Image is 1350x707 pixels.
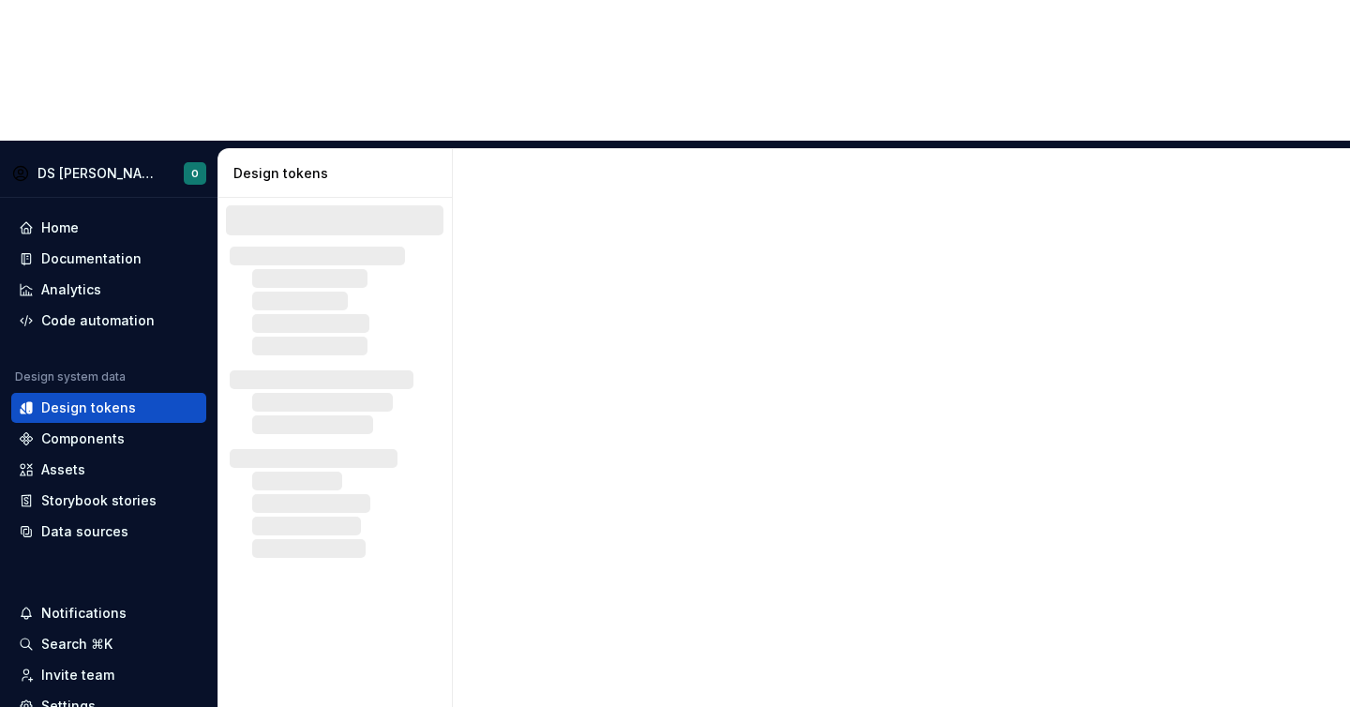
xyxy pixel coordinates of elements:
div: Design system data [15,369,126,384]
div: Design tokens [41,399,136,417]
a: Invite team [11,660,206,690]
a: Home [11,213,206,243]
div: Data sources [41,522,128,541]
a: Analytics [11,275,206,305]
div: Design tokens [233,164,444,183]
a: Code automation [11,306,206,336]
a: Components [11,424,206,454]
div: Code automation [41,311,155,330]
a: Assets [11,455,206,485]
div: Notifications [41,604,127,623]
div: Analytics [41,280,101,299]
div: Search ⌘K [41,635,112,654]
button: Notifications [11,598,206,628]
div: Assets [41,460,85,479]
a: Storybook stories [11,486,206,516]
div: O [191,166,199,181]
button: Search ⌘K [11,629,206,659]
div: DS [PERSON_NAME] [37,164,157,183]
div: Home [41,218,79,237]
button: DS [PERSON_NAME]O [4,153,214,193]
a: Data sources [11,517,206,547]
div: Components [41,429,125,448]
div: Storybook stories [41,491,157,510]
a: Design tokens [11,393,206,423]
div: Invite team [41,666,114,684]
div: Documentation [41,249,142,268]
a: Documentation [11,244,206,274]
